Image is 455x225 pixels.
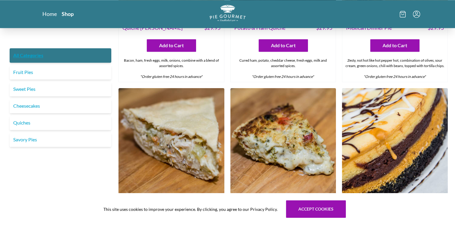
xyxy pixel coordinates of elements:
button: Menu [413,11,420,18]
a: Quiches [10,116,111,130]
button: Add to Cart [147,39,196,52]
img: Triple Delight Cheesecake [342,88,448,194]
img: Chicken Pot Pie [118,88,224,194]
a: Sweet Pies [10,82,111,96]
div: Zesty, not hot like hot pepper hot, combination of olives, sour cream, green onions, chili with b... [342,55,447,82]
em: *Order gluten free 24 hours in advance* [364,74,426,79]
a: Shop [62,10,74,17]
span: This site uses cookies to improve your experience. By clicking, you agree to our Privacy Policy. [103,206,278,212]
button: Accept cookies [286,200,346,218]
a: Savory Pies [10,132,111,147]
button: Add to Cart [370,39,420,52]
em: *Order gluten free 24 hours in advance* [252,74,314,79]
a: All Categories [10,48,111,63]
span: Add to Cart [383,42,407,49]
span: Add to Cart [159,42,184,49]
em: *Order gluten free 24 hours in advance* [140,74,202,79]
img: Broccoli-Cauliflower Quiche [230,88,336,194]
button: Add to Cart [259,39,308,52]
a: Home [42,10,57,17]
div: Bacon, ham, fresh eggs, milk, onions, combine with a blend of assorted spices. [119,55,224,82]
a: Fruit Pies [10,65,111,79]
a: Cheesecakes [10,99,111,113]
a: Logo [210,5,246,23]
span: Add to Cart [271,42,296,49]
div: Cured ham, potato, cheddar cheese, fresh eggs, milk and assorted spices. [231,55,336,82]
img: logo [210,5,246,21]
